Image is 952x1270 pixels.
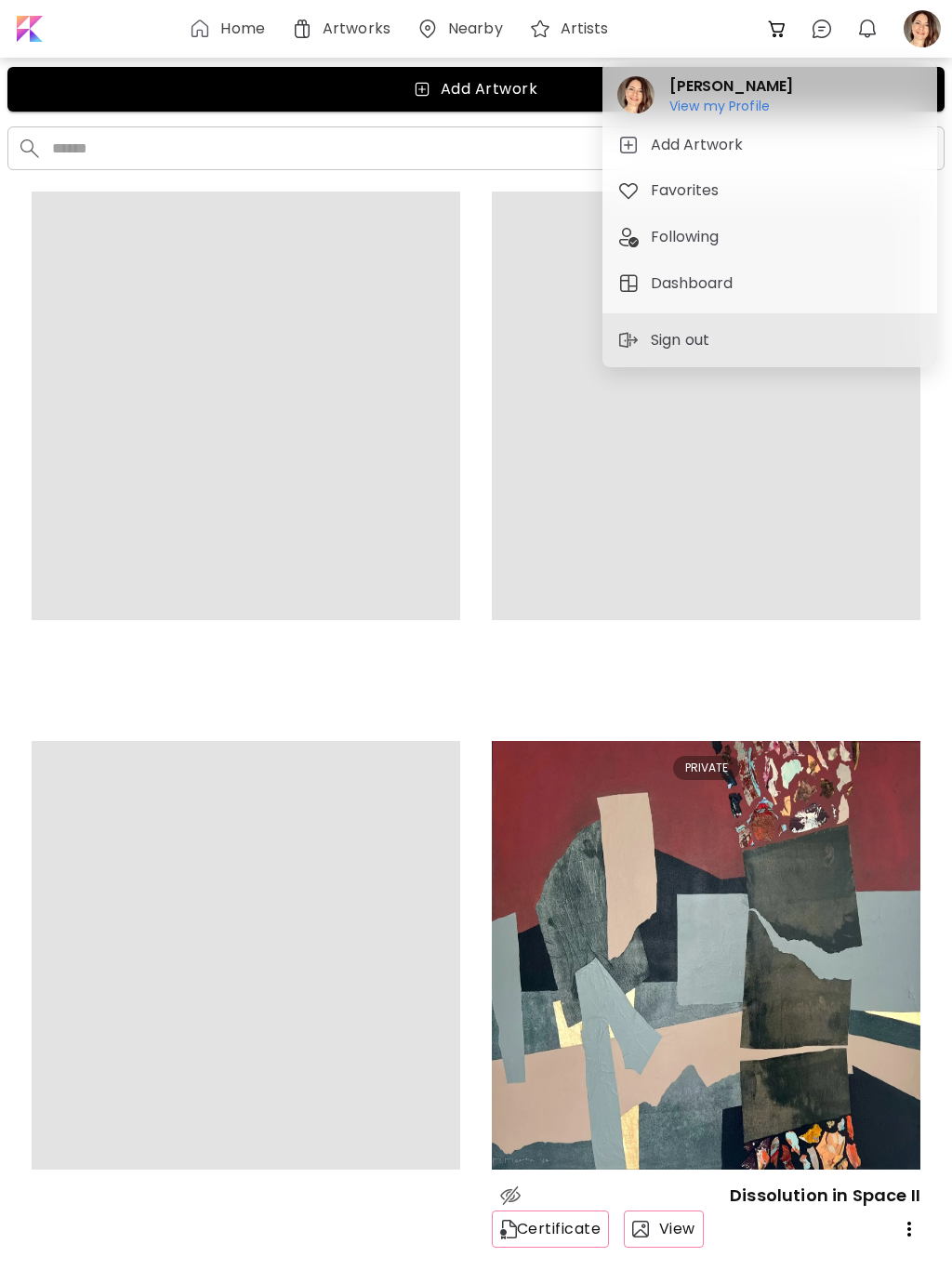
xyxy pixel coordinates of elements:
[610,172,930,209] button: tabFavorites
[669,98,793,114] h6: View my Profile
[651,226,724,248] h5: Following
[610,265,930,302] button: tabDashboard
[610,126,930,164] button: tabAdd Artwork
[651,134,748,156] h5: Add Artwork
[669,75,793,98] h2: [PERSON_NAME]
[651,272,738,295] h5: Dashboard
[617,226,640,248] img: tab
[651,179,724,202] h5: Favorites
[651,329,715,351] p: Sign out
[617,134,640,156] img: tab
[617,329,640,351] img: sign-out
[617,179,640,202] img: tab
[617,272,640,295] img: tab
[610,218,930,256] button: tabFollowing
[610,322,722,359] button: sign-outSign out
